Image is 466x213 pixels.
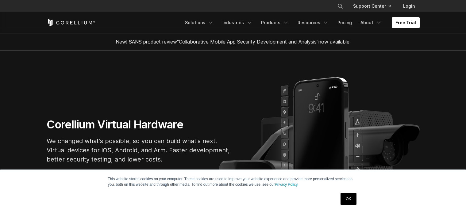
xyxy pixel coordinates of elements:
[341,193,356,205] a: OK
[116,39,351,45] span: New! SANS product review now available.
[392,17,420,28] a: Free Trial
[177,39,318,45] a: "Collaborative Mobile App Security Development and Analysis"
[47,136,231,164] p: We changed what's possible, so you can build what's next. Virtual devices for iOS, Android, and A...
[294,17,333,28] a: Resources
[398,1,420,12] a: Login
[181,17,218,28] a: Solutions
[348,1,396,12] a: Support Center
[219,17,256,28] a: Industries
[335,1,346,12] button: Search
[334,17,356,28] a: Pricing
[257,17,293,28] a: Products
[330,1,420,12] div: Navigation Menu
[47,118,231,131] h1: Corellium Virtual Hardware
[108,176,358,187] p: This website stores cookies on your computer. These cookies are used to improve your website expe...
[47,19,95,26] a: Corellium Home
[357,17,386,28] a: About
[275,182,298,187] a: Privacy Policy.
[181,17,420,28] div: Navigation Menu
